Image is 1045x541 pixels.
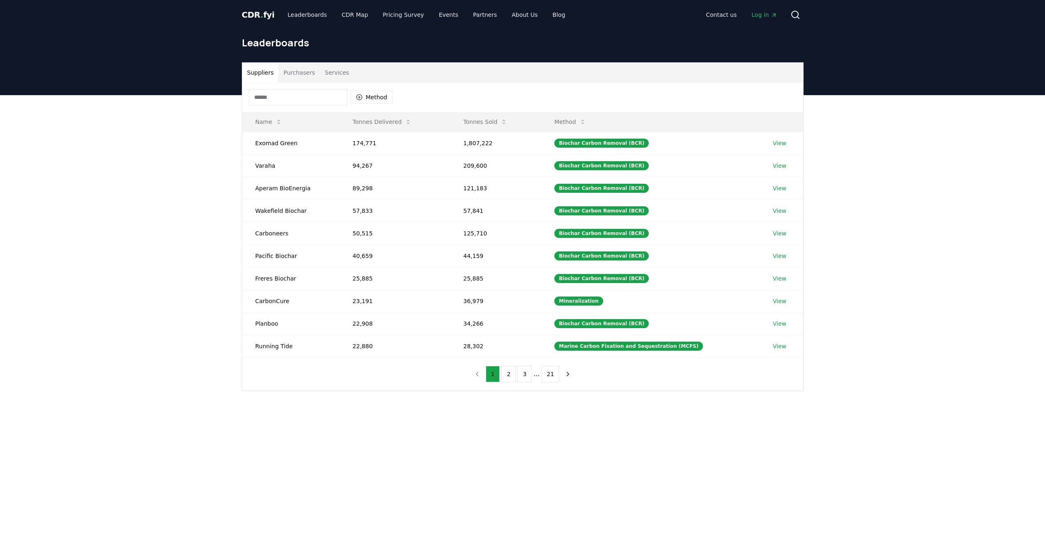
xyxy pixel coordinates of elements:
[242,335,340,357] td: Running Tide
[450,335,541,357] td: 28,302
[450,154,541,177] td: 209,600
[450,267,541,290] td: 25,885
[773,320,786,328] a: View
[346,114,418,130] button: Tonnes Delivered
[745,7,783,22] a: Log in
[260,10,263,20] span: .
[340,154,450,177] td: 94,267
[249,114,289,130] button: Name
[450,132,541,154] td: 1,807,222
[340,335,450,357] td: 22,880
[542,366,560,382] button: 21
[773,139,786,147] a: View
[548,114,593,130] button: Method
[554,139,649,148] div: Biochar Carbon Removal (BCR)
[376,7,430,22] a: Pricing Survey
[466,7,503,22] a: Partners
[773,274,786,283] a: View
[773,184,786,192] a: View
[242,199,340,222] td: Wakefield Biochar
[450,290,541,312] td: 36,979
[242,290,340,312] td: CarbonCure
[501,366,516,382] button: 2
[773,207,786,215] a: View
[773,162,786,170] a: View
[340,222,450,244] td: 50,515
[242,267,340,290] td: Freres Biochar
[699,7,783,22] nav: Main
[554,274,649,283] div: Biochar Carbon Removal (BCR)
[242,36,804,49] h1: Leaderboards
[432,7,465,22] a: Events
[554,206,649,215] div: Biochar Carbon Removal (BCR)
[340,132,450,154] td: 174,771
[554,229,649,238] div: Biochar Carbon Removal (BCR)
[773,342,786,350] a: View
[340,267,450,290] td: 25,885
[450,244,541,267] td: 44,159
[242,10,275,20] span: CDR fyi
[517,366,532,382] button: 3
[561,366,575,382] button: next page
[699,7,743,22] a: Contact us
[281,7,333,22] a: Leaderboards
[554,297,603,306] div: Mineralization
[554,184,649,193] div: Biochar Carbon Removal (BCR)
[335,7,374,22] a: CDR Map
[320,63,354,82] button: Services
[773,297,786,305] a: View
[351,91,393,104] button: Method
[340,177,450,199] td: 89,298
[546,7,572,22] a: Blog
[773,229,786,237] a: View
[554,251,649,260] div: Biochar Carbon Removal (BCR)
[278,63,320,82] button: Purchasers
[242,63,279,82] button: Suppliers
[554,342,703,351] div: Marine Carbon Fixation and Sequestration (MCFS)
[450,199,541,222] td: 57,841
[450,312,541,335] td: 34,266
[554,319,649,328] div: Biochar Carbon Removal (BCR)
[340,290,450,312] td: 23,191
[242,244,340,267] td: Pacific Biochar
[242,177,340,199] td: Aperam BioEnergia
[773,252,786,260] a: View
[486,366,500,382] button: 1
[340,244,450,267] td: 40,659
[242,222,340,244] td: Carboneers
[450,222,541,244] td: 125,710
[505,7,544,22] a: About Us
[340,312,450,335] td: 22,908
[751,11,777,19] span: Log in
[457,114,514,130] button: Tonnes Sold
[554,161,649,170] div: Biochar Carbon Removal (BCR)
[340,199,450,222] td: 57,833
[281,7,572,22] nav: Main
[533,369,540,379] li: ...
[242,312,340,335] td: Planboo
[450,177,541,199] td: 121,183
[242,9,275,21] a: CDR.fyi
[242,132,340,154] td: Exomad Green
[242,154,340,177] td: Varaha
